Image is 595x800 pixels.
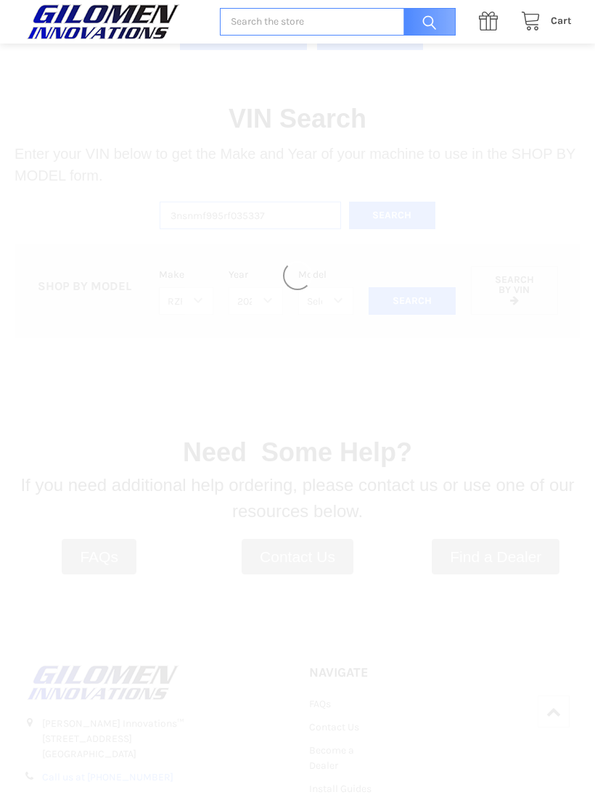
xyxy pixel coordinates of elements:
span: Cart [551,15,572,27]
img: GILOMEN INNOVATIONS [23,4,183,40]
a: Cart [513,12,572,30]
input: Search [396,8,456,36]
input: Search the store [220,8,456,36]
a: GILOMEN INNOVATIONS [23,4,205,40]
